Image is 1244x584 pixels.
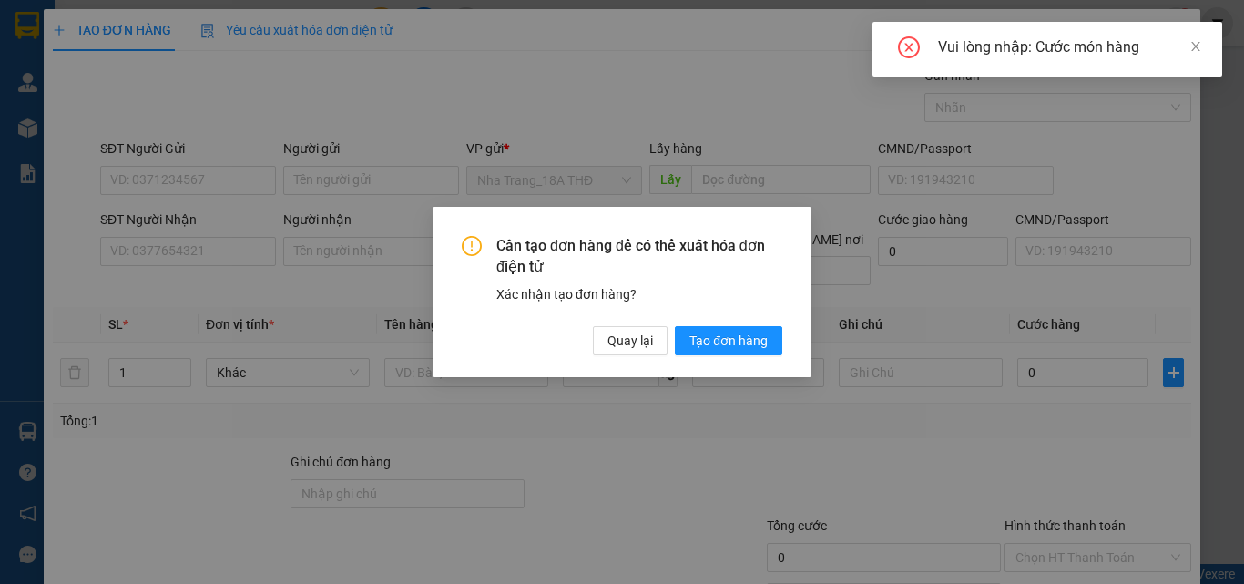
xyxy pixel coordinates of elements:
span: exclamation-circle [462,236,482,256]
span: close-circle [898,36,920,62]
span: Cần tạo đơn hàng để có thể xuất hóa đơn điện tử [496,236,782,277]
button: Tạo đơn hàng [675,326,782,355]
button: Quay lại [593,326,668,355]
span: Tạo đơn hàng [689,331,768,351]
div: Vui lòng nhập: Cước món hàng [938,36,1200,58]
span: close [1189,40,1202,53]
div: Xác nhận tạo đơn hàng? [496,284,782,304]
span: Quay lại [607,331,653,351]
